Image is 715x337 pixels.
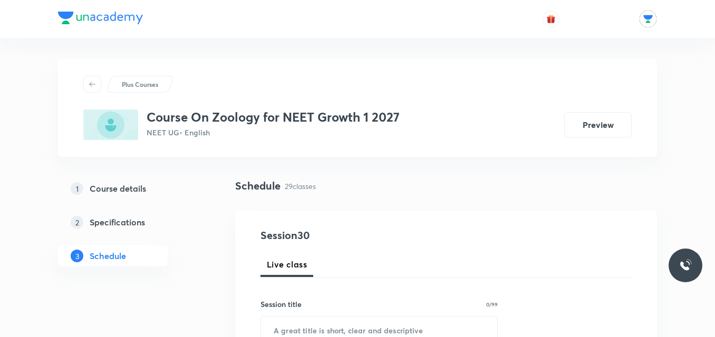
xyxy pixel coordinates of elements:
h4: Schedule [235,178,281,194]
p: 3 [71,250,83,262]
p: 29 classes [285,181,316,192]
img: avatar [546,14,556,24]
h5: Course details [90,182,146,195]
h5: Schedule [90,250,126,262]
p: NEET UG • English [147,127,400,138]
button: avatar [543,11,559,27]
a: Company Logo [58,12,143,27]
p: 0/99 [486,302,498,307]
h4: Session 30 [260,227,453,243]
span: Live class [267,258,307,271]
img: Rajan Naman [639,10,657,28]
h3: Course On Zoology for NEET Growth 1 2027 [147,110,400,125]
img: Company Logo [58,12,143,24]
img: 03FE5CFE-730A-444F-833A-F5FCAE5ED21F_plus.png [83,110,138,140]
h5: Specifications [90,216,145,229]
p: 2 [71,216,83,229]
a: 1Course details [58,178,201,199]
a: 2Specifications [58,212,201,233]
p: 1 [71,182,83,195]
img: ttu [679,259,692,272]
p: Plus Courses [122,80,158,89]
button: Preview [564,112,632,137]
h6: Session title [260,299,302,310]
